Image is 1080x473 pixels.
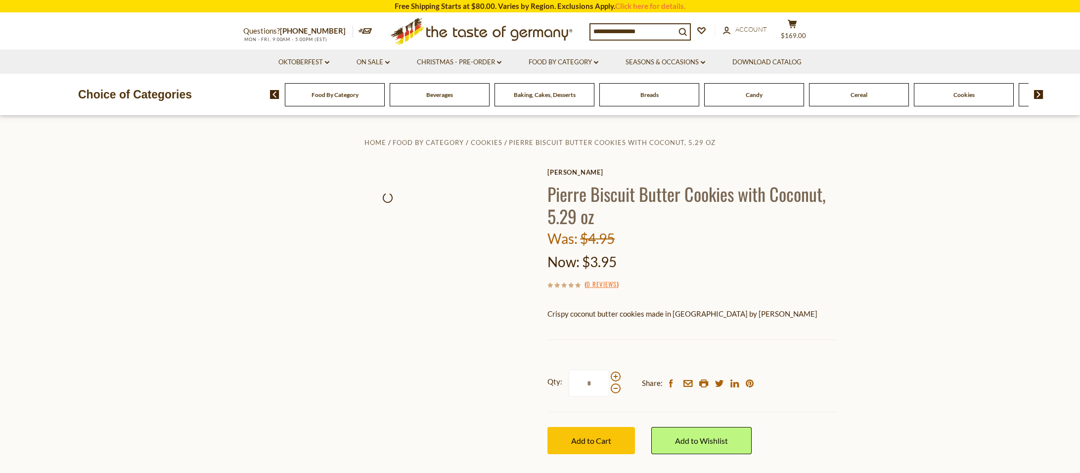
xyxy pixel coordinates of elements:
[547,168,837,176] a: [PERSON_NAME]
[471,139,502,146] a: Cookies
[312,91,359,98] a: Food By Category
[243,37,327,42] span: MON - FRI, 9:00AM - 5:00PM (EST)
[615,1,685,10] a: Click here for details.
[723,24,767,35] a: Account
[626,57,705,68] a: Seasons & Occasions
[586,279,617,290] a: 0 Reviews
[569,370,609,397] input: Qty:
[278,57,329,68] a: Oktoberfest
[580,230,615,247] span: $4.95
[642,377,663,389] span: Share:
[529,57,598,68] a: Food By Category
[547,253,580,270] label: Now:
[547,183,837,227] h1: Pierre Biscuit Butter Cookies with Coconut, 5.29 oz
[547,308,837,320] p: Crispy coconut butter cookies made in [GEOGRAPHIC_DATA] by [PERSON_NAME]
[547,230,578,247] label: Was:
[732,57,802,68] a: Download Catalog
[357,57,390,68] a: On Sale
[640,91,659,98] a: Breads
[571,436,611,445] span: Add to Cart
[280,26,346,35] a: [PHONE_NUMBER]
[953,91,975,98] a: Cookies
[735,25,767,33] span: Account
[243,25,353,38] p: Questions?
[547,427,635,454] button: Add to Cart
[393,139,464,146] a: Food By Category
[426,91,453,98] a: Beverages
[651,427,752,454] a: Add to Wishlist
[585,279,619,289] span: ( )
[777,19,807,44] button: $169.00
[781,32,806,40] span: $169.00
[509,139,716,146] a: Pierre Biscuit Butter Cookies with Coconut, 5.29 oz
[514,91,576,98] a: Baking, Cakes, Desserts
[746,91,763,98] a: Candy
[582,253,617,270] span: $3.95
[851,91,867,98] a: Cereal
[364,139,386,146] a: Home
[1034,90,1043,99] img: next arrow
[547,376,562,388] strong: Qty:
[417,57,501,68] a: Christmas - PRE-ORDER
[270,90,279,99] img: previous arrow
